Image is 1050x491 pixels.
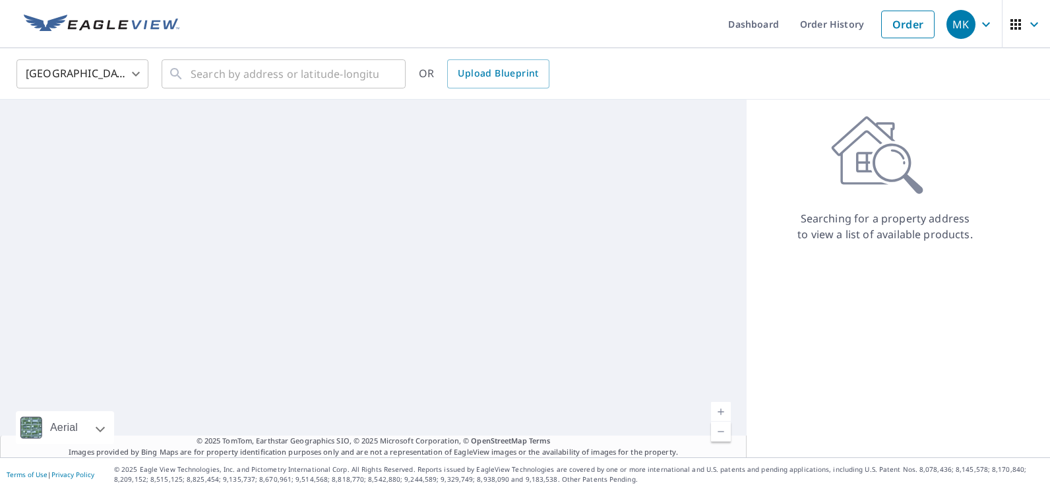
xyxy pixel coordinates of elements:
div: [GEOGRAPHIC_DATA] [16,55,148,92]
a: Order [881,11,935,38]
div: Aerial [46,411,82,444]
div: Aerial [16,411,114,444]
span: © 2025 TomTom, Earthstar Geographics SIO, © 2025 Microsoft Corporation, © [197,436,551,447]
img: EV Logo [24,15,179,34]
a: OpenStreetMap [471,436,526,445]
input: Search by address or latitude-longitude [191,55,379,92]
a: Current Level 5, Zoom Out [711,422,731,442]
a: Upload Blueprint [447,59,549,88]
a: Current Level 5, Zoom In [711,402,731,422]
p: | [7,471,94,478]
a: Terms [529,436,551,445]
div: MK [946,10,975,39]
p: © 2025 Eagle View Technologies, Inc. and Pictometry International Corp. All Rights Reserved. Repo... [114,465,1043,484]
a: Terms of Use [7,470,47,479]
p: Searching for a property address to view a list of available products. [797,211,973,242]
div: OR [419,59,549,88]
span: Upload Blueprint [458,65,538,82]
a: Privacy Policy [51,470,94,479]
